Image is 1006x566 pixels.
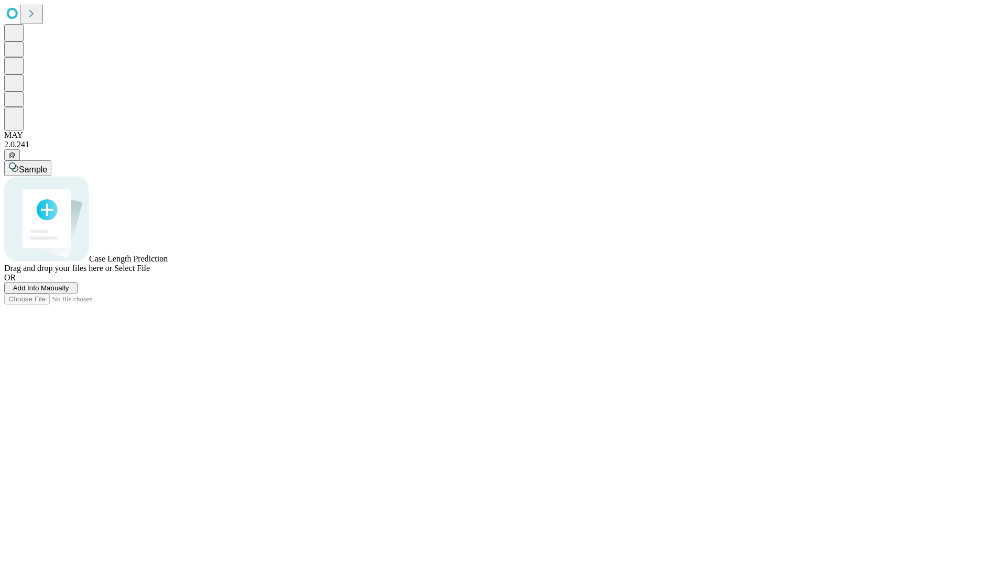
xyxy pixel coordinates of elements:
span: @ [8,151,16,159]
div: MAY [4,130,1002,140]
button: Sample [4,160,51,176]
span: Add Info Manually [13,284,69,292]
button: @ [4,149,20,160]
span: Sample [19,165,47,174]
span: OR [4,273,16,282]
span: Drag and drop your files here or [4,264,112,273]
button: Add Info Manually [4,282,78,293]
span: Case Length Prediction [89,254,168,263]
div: 2.0.241 [4,140,1002,149]
span: Select File [114,264,150,273]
